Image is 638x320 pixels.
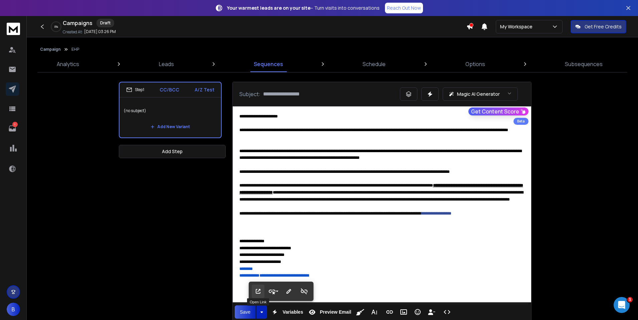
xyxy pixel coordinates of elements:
button: Insert Image (⌘P) [397,305,410,319]
a: Reach Out Now [385,3,423,13]
button: B [7,303,20,316]
span: Variables [281,309,304,315]
button: Insert Link (⌘K) [383,305,396,319]
a: Schedule [359,56,390,72]
button: Insert Unsubscribe Link [425,305,438,319]
a: Analytics [53,56,83,72]
p: (no subject) [124,101,217,120]
button: Get Free Credits [571,20,626,33]
button: Add Step [119,145,226,158]
p: Magic AI Generator [457,91,500,97]
p: Options [465,60,485,68]
p: CC/BCC [160,86,179,93]
button: Unlink [298,285,310,298]
button: Add New Variant [145,120,195,133]
a: Leads [155,56,178,72]
p: Schedule [363,60,386,68]
p: – Turn visits into conversations [227,5,380,11]
span: Preview Email [318,309,353,315]
p: [DATE] 03:26 PM [84,29,116,34]
strong: Your warmest leads are on your site [227,5,310,11]
div: Beta [513,118,528,125]
button: Campaign [40,47,61,52]
button: Emoticons [411,305,424,319]
p: EHP [71,47,79,52]
button: Save [235,305,256,319]
p: Leads [159,60,174,68]
li: Step1CC/BCCA/Z Test(no subject)Add New Variant [119,82,222,138]
a: Options [461,56,489,72]
div: Step 1 [126,87,144,93]
button: Variables [268,305,304,319]
div: Open Link [247,298,269,306]
a: Subsequences [561,56,607,72]
button: More Text [368,305,381,319]
img: logo [7,23,20,35]
p: Reach Out Now [387,5,421,11]
a: 1 [6,122,19,135]
p: Get Free Credits [585,23,622,30]
button: Get Content Score [468,107,528,115]
h1: Campaigns [63,19,92,27]
button: Code View [441,305,453,319]
button: Magic AI Generator [443,87,518,101]
p: 0 % [54,25,58,29]
p: A/Z Test [195,86,214,93]
p: Sequences [254,60,283,68]
p: Subject: [239,90,260,98]
p: Created At: [63,29,83,35]
p: My Workspace [500,23,535,30]
a: Sequences [250,56,287,72]
button: Clean HTML [354,305,367,319]
button: Preview Email [306,305,353,319]
p: Analytics [57,60,79,68]
p: 1 [12,122,18,127]
span: 1 [627,297,633,302]
p: Subsequences [565,60,603,68]
iframe: Intercom live chat [614,297,630,313]
div: Draft [96,19,114,27]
